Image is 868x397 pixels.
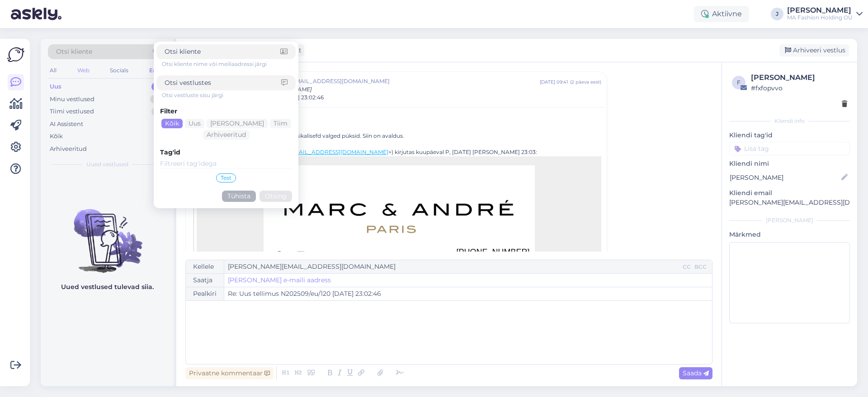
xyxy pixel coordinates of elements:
span: [PERSON_NAME][EMAIL_ADDRESS][DOMAIN_NAME] [242,77,540,85]
div: Uus [50,82,61,91]
div: Saatja [186,274,224,287]
span: Otsi kliente [56,47,92,56]
div: All [48,65,58,76]
div: 0 [151,107,165,116]
p: Uued vestlused tulevad siia. [61,282,154,292]
input: Otsi kliente [165,47,280,56]
input: Filtreeri tag'idega [160,159,292,169]
span: Uued vestlused [86,160,128,168]
div: 12 [150,95,165,104]
img: No chats [41,193,174,274]
div: Email [147,65,166,76]
div: 0 [151,82,165,91]
a: [EMAIL_ADDRESS][DOMAIN_NAME] [288,149,388,155]
input: Otsi vestlustes [165,78,281,88]
div: Otsi vestluste sisu järgi [162,91,296,99]
div: Minu vestlused [50,95,94,104]
div: [PERSON_NAME] [751,72,847,83]
div: MA Fashion Holding OÜ [787,14,853,21]
div: Filter [160,107,292,116]
div: Privaatne kommentaar [185,367,274,379]
p: Kliendi nimi [729,159,850,168]
img: Askly Logo [7,46,24,63]
input: Recepient... [224,260,681,273]
div: Tagastasin nädala alguses trikoo ja klassikalisefd valged püksid. Siin on avaldus. [191,132,601,140]
div: Socials [108,65,130,76]
div: Kõik [50,132,63,141]
div: CC [681,263,693,271]
div: ( 2 päeva eest ) [570,79,601,85]
div: [PERSON_NAME] [787,7,853,14]
a: [PERSON_NAME] e-maili aadress [228,276,331,285]
span: f [737,79,741,86]
div: Web [75,65,91,76]
div: Arhiveeritud [50,145,87,154]
span: Saada [683,369,709,377]
div: Kellele [186,260,224,273]
input: Write subject here... [224,287,712,300]
div: Kõik [161,119,183,128]
div: [PERSON_NAME] [729,216,850,224]
div: Arhiveeri vestlus [779,44,849,56]
p: [PERSON_NAME][EMAIL_ADDRESS][DOMAIN_NAME] [729,198,850,207]
div: Aktiivne [694,6,749,22]
input: Lisa nimi [730,173,840,182]
p: Märkmed [729,230,850,239]
div: [DATE] 09:41 [540,79,568,85]
div: BCC [693,263,708,271]
div: Pealkiri [186,287,224,300]
input: Lisa tag [729,142,850,155]
div: Otsi kliente nime või meiliaadressi järgi [162,60,296,68]
div: Kliendi info [729,117,850,125]
div: Tere [191,116,601,140]
div: Kontakt Marc & [PERSON_NAME] (< >) kirjutas kuupäeval P, [DATE] [PERSON_NAME] 23:03: [191,148,601,156]
p: Kliendi tag'id [729,131,850,140]
a: [PERSON_NAME]MA Fashion Holding OÜ [787,7,863,21]
div: Tiimi vestlused [50,107,94,116]
div: AI Assistent [50,120,83,129]
div: Tag'id [160,148,292,157]
p: Kliendi email [729,188,850,198]
div: J [771,8,783,20]
div: # fxfopvvo [751,83,847,93]
a: [PHONE_NUMBER] [457,248,530,257]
